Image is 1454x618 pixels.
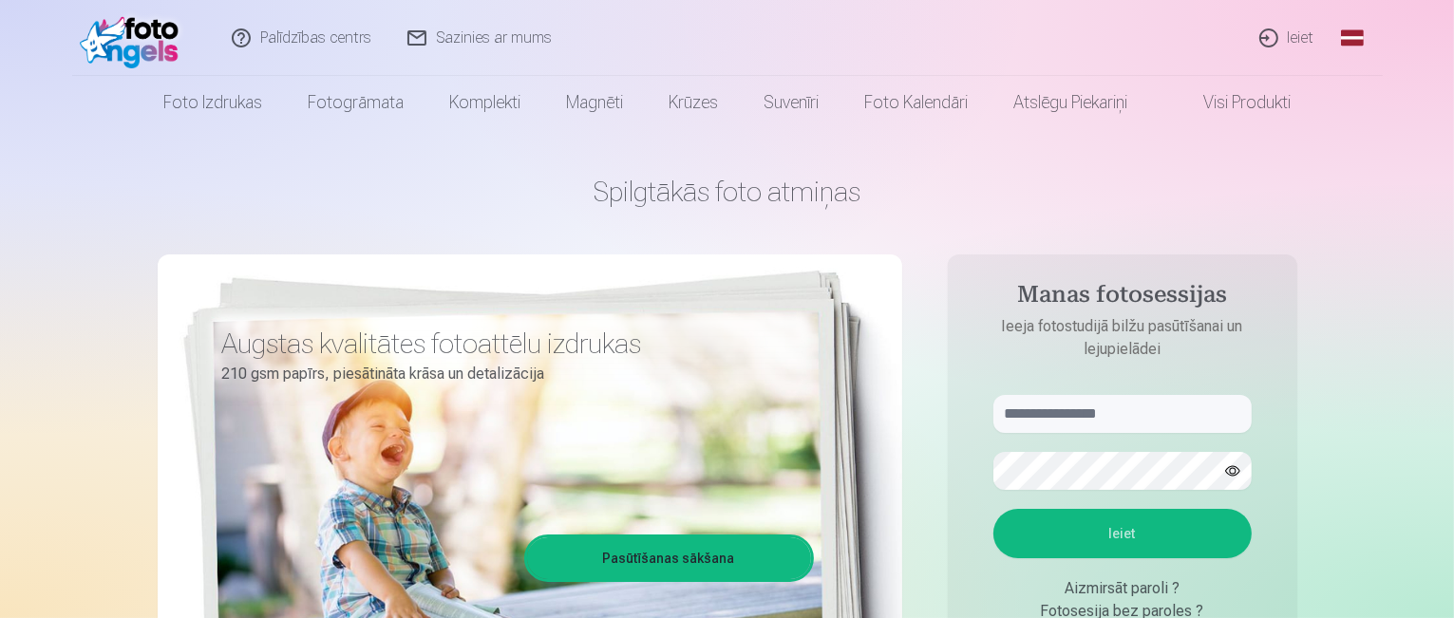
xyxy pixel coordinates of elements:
a: Foto izdrukas [141,76,285,129]
a: Fotogrāmata [285,76,426,129]
h1: Spilgtākās foto atmiņas [158,175,1297,209]
a: Komplekti [426,76,543,129]
p: 210 gsm papīrs, piesātināta krāsa un detalizācija [222,361,800,387]
p: Ieeja fotostudijā bilžu pasūtīšanai un lejupielādei [974,315,1271,361]
a: Magnēti [543,76,646,129]
img: /fa1 [80,8,189,68]
h3: Augstas kvalitātes fotoattēlu izdrukas [222,327,800,361]
a: Atslēgu piekariņi [991,76,1150,129]
button: Ieiet [993,509,1252,558]
a: Pasūtīšanas sākšana [527,537,811,579]
a: Visi produkti [1150,76,1313,129]
a: Suvenīri [741,76,841,129]
a: Foto kalendāri [841,76,991,129]
div: Aizmirsāt paroli ? [993,577,1252,600]
a: Krūzes [646,76,741,129]
h4: Manas fotosessijas [974,281,1271,315]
